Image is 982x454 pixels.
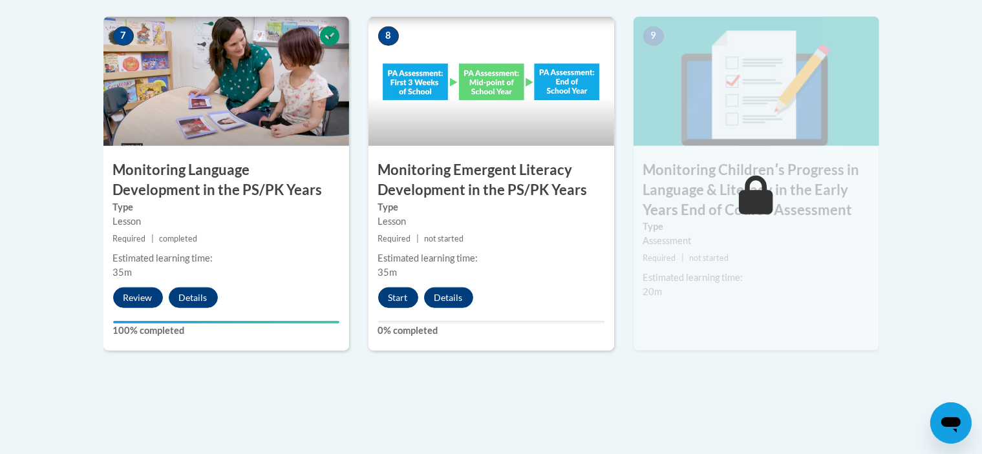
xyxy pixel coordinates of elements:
span: Required [113,234,146,243]
div: Lesson [113,214,339,229]
span: Required [643,253,676,263]
button: Start [378,287,418,308]
span: 20m [643,286,663,297]
span: 35m [113,267,133,278]
button: Review [113,287,163,308]
label: 0% completed [378,324,604,338]
div: Assessment [643,234,870,248]
span: completed [159,234,197,243]
h3: Monitoring Language Development in the PS/PK Years [103,160,349,200]
span: 35m [378,267,398,278]
span: Required [378,234,411,243]
label: Type [113,200,339,214]
label: 100% completed [113,324,339,338]
span: | [681,253,684,263]
h3: Monitoring Childrenʹs Progress in Language & Literacy in the Early Years End of Course Assessment [634,160,879,220]
label: Type [643,220,870,234]
div: Lesson [378,214,604,229]
span: | [151,234,154,243]
button: Details [424,287,473,308]
div: Estimated learning time: [113,251,339,265]
img: Course Image [368,17,614,146]
iframe: Button to launch messaging window [930,402,972,444]
div: Your progress [113,321,339,324]
span: 8 [378,26,399,46]
span: | [416,234,419,243]
span: not started [424,234,464,243]
span: not started [689,253,729,263]
img: Course Image [634,17,879,146]
img: Course Image [103,17,349,146]
div: Estimated learning time: [643,271,870,285]
div: Estimated learning time: [378,251,604,265]
span: 9 [643,26,664,46]
button: Details [169,287,218,308]
span: 7 [113,26,134,46]
label: Type [378,200,604,214]
h3: Monitoring Emergent Literacy Development in the PS/PK Years [368,160,614,200]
